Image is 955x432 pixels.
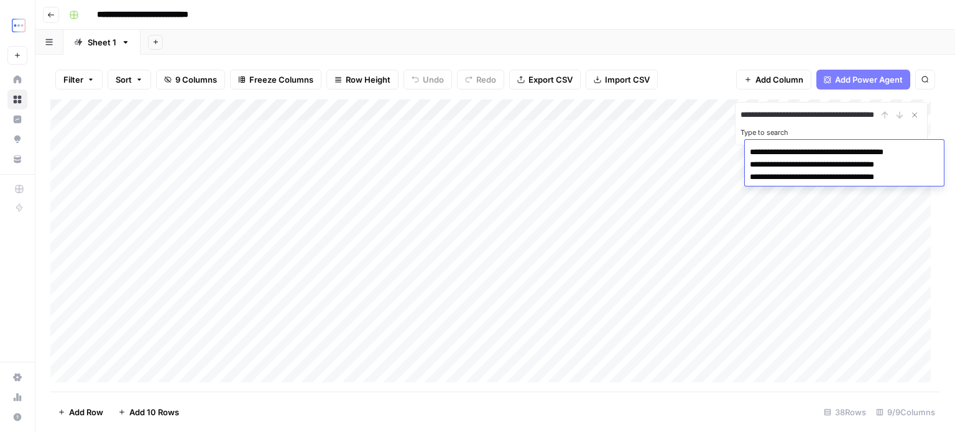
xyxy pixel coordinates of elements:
[423,73,444,86] span: Undo
[457,70,504,90] button: Redo
[907,108,922,122] button: Close Search
[586,70,658,90] button: Import CSV
[129,406,179,418] span: Add 10 Rows
[755,73,803,86] span: Add Column
[605,73,650,86] span: Import CSV
[230,70,321,90] button: Freeze Columns
[175,73,217,86] span: 9 Columns
[7,70,27,90] a: Home
[156,70,225,90] button: 9 Columns
[819,402,871,422] div: 38 Rows
[509,70,581,90] button: Export CSV
[7,129,27,149] a: Opportunities
[50,402,111,422] button: Add Row
[63,73,83,86] span: Filter
[835,73,903,86] span: Add Power Agent
[7,407,27,427] button: Help + Support
[55,70,103,90] button: Filter
[116,73,132,86] span: Sort
[404,70,452,90] button: Undo
[476,73,496,86] span: Redo
[88,36,116,48] div: Sheet 1
[63,30,141,55] a: Sheet 1
[528,73,573,86] span: Export CSV
[7,109,27,129] a: Insights
[7,10,27,41] button: Workspace: TripleDart
[7,149,27,169] a: Your Data
[7,14,30,37] img: TripleDart Logo
[736,70,811,90] button: Add Column
[326,70,399,90] button: Row Height
[7,367,27,387] a: Settings
[7,90,27,109] a: Browse
[249,73,313,86] span: Freeze Columns
[69,406,103,418] span: Add Row
[740,128,788,137] label: Type to search
[816,70,910,90] button: Add Power Agent
[871,402,940,422] div: 9/9 Columns
[108,70,151,90] button: Sort
[111,402,187,422] button: Add 10 Rows
[346,73,390,86] span: Row Height
[7,387,27,407] a: Usage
